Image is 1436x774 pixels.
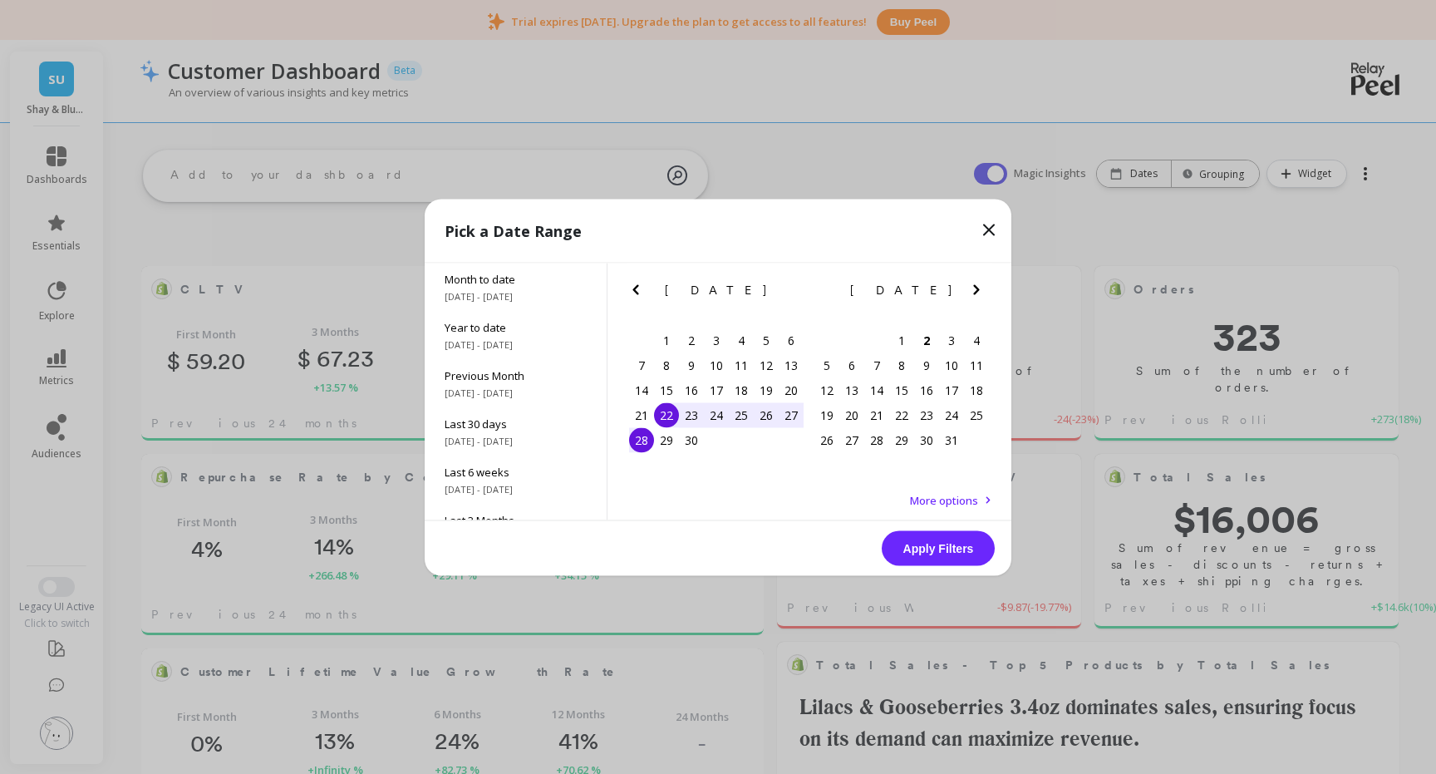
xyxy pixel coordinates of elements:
[839,377,864,402] div: Choose Monday, October 13th, 2025
[839,402,864,427] div: Choose Monday, October 20th, 2025
[629,427,654,452] div: Choose Sunday, September 28th, 2025
[889,427,914,452] div: Choose Wednesday, October 29th, 2025
[704,328,729,352] div: Choose Wednesday, September 3rd, 2025
[939,352,964,377] div: Choose Friday, October 10th, 2025
[445,219,582,242] p: Pick a Date Range
[445,482,587,495] span: [DATE] - [DATE]
[939,377,964,402] div: Choose Friday, October 17th, 2025
[729,328,754,352] div: Choose Thursday, September 4th, 2025
[864,427,889,452] div: Choose Tuesday, October 28th, 2025
[679,402,704,427] div: Choose Tuesday, September 23rd, 2025
[754,352,779,377] div: Choose Friday, September 12th, 2025
[704,402,729,427] div: Choose Wednesday, September 24th, 2025
[889,402,914,427] div: Choose Wednesday, October 22nd, 2025
[654,377,679,402] div: Choose Monday, September 15th, 2025
[814,427,839,452] div: Choose Sunday, October 26th, 2025
[914,328,939,352] div: Choose Thursday, October 2nd, 2025
[964,328,989,352] div: Choose Saturday, October 4th, 2025
[679,427,704,452] div: Choose Tuesday, September 30th, 2025
[654,328,679,352] div: Choose Monday, September 1st, 2025
[445,512,587,527] span: Last 3 Months
[729,352,754,377] div: Choose Thursday, September 11th, 2025
[864,377,889,402] div: Choose Tuesday, October 14th, 2025
[654,427,679,452] div: Choose Monday, September 29th, 2025
[779,402,804,427] div: Choose Saturday, September 27th, 2025
[850,283,954,296] span: [DATE]
[445,386,587,399] span: [DATE] - [DATE]
[914,402,939,427] div: Choose Thursday, October 23rd, 2025
[654,352,679,377] div: Choose Monday, September 8th, 2025
[654,402,679,427] div: Choose Monday, September 22nd, 2025
[779,377,804,402] div: Choose Saturday, September 20th, 2025
[814,402,839,427] div: Choose Sunday, October 19th, 2025
[445,434,587,447] span: [DATE] - [DATE]
[882,530,995,565] button: Apply Filters
[811,279,838,306] button: Previous Month
[914,377,939,402] div: Choose Thursday, October 16th, 2025
[864,402,889,427] div: Choose Tuesday, October 21st, 2025
[629,377,654,402] div: Choose Sunday, September 14th, 2025
[445,319,587,334] span: Year to date
[729,377,754,402] div: Choose Thursday, September 18th, 2025
[629,352,654,377] div: Choose Sunday, September 7th, 2025
[629,328,804,452] div: month 2025-09
[679,328,704,352] div: Choose Tuesday, September 2nd, 2025
[964,377,989,402] div: Choose Saturday, October 18th, 2025
[814,328,989,452] div: month 2025-10
[445,289,587,303] span: [DATE] - [DATE]
[964,352,989,377] div: Choose Saturday, October 11th, 2025
[914,352,939,377] div: Choose Thursday, October 9th, 2025
[910,492,978,507] span: More options
[445,338,587,351] span: [DATE] - [DATE]
[779,328,804,352] div: Choose Saturday, September 6th, 2025
[729,402,754,427] div: Choose Thursday, September 25th, 2025
[626,279,652,306] button: Previous Month
[704,377,729,402] div: Choose Wednesday, September 17th, 2025
[704,352,729,377] div: Choose Wednesday, September 10th, 2025
[966,279,993,306] button: Next Month
[665,283,769,296] span: [DATE]
[445,271,587,286] span: Month to date
[914,427,939,452] div: Choose Thursday, October 30th, 2025
[754,328,779,352] div: Choose Friday, September 5th, 2025
[629,402,654,427] div: Choose Sunday, September 21st, 2025
[754,402,779,427] div: Choose Friday, September 26th, 2025
[679,377,704,402] div: Choose Tuesday, September 16th, 2025
[754,377,779,402] div: Choose Friday, September 19th, 2025
[889,377,914,402] div: Choose Wednesday, October 15th, 2025
[779,352,804,377] div: Choose Saturday, September 13th, 2025
[839,352,864,377] div: Choose Monday, October 6th, 2025
[445,416,587,431] span: Last 30 days
[445,464,587,479] span: Last 6 weeks
[964,402,989,427] div: Choose Saturday, October 25th, 2025
[939,427,964,452] div: Choose Friday, October 31st, 2025
[839,427,864,452] div: Choose Monday, October 27th, 2025
[939,402,964,427] div: Choose Friday, October 24th, 2025
[864,352,889,377] div: Choose Tuesday, October 7th, 2025
[445,367,587,382] span: Previous Month
[889,352,914,377] div: Choose Wednesday, October 8th, 2025
[939,328,964,352] div: Choose Friday, October 3rd, 2025
[814,377,839,402] div: Choose Sunday, October 12th, 2025
[889,328,914,352] div: Choose Wednesday, October 1st, 2025
[781,279,808,306] button: Next Month
[679,352,704,377] div: Choose Tuesday, September 9th, 2025
[814,352,839,377] div: Choose Sunday, October 5th, 2025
